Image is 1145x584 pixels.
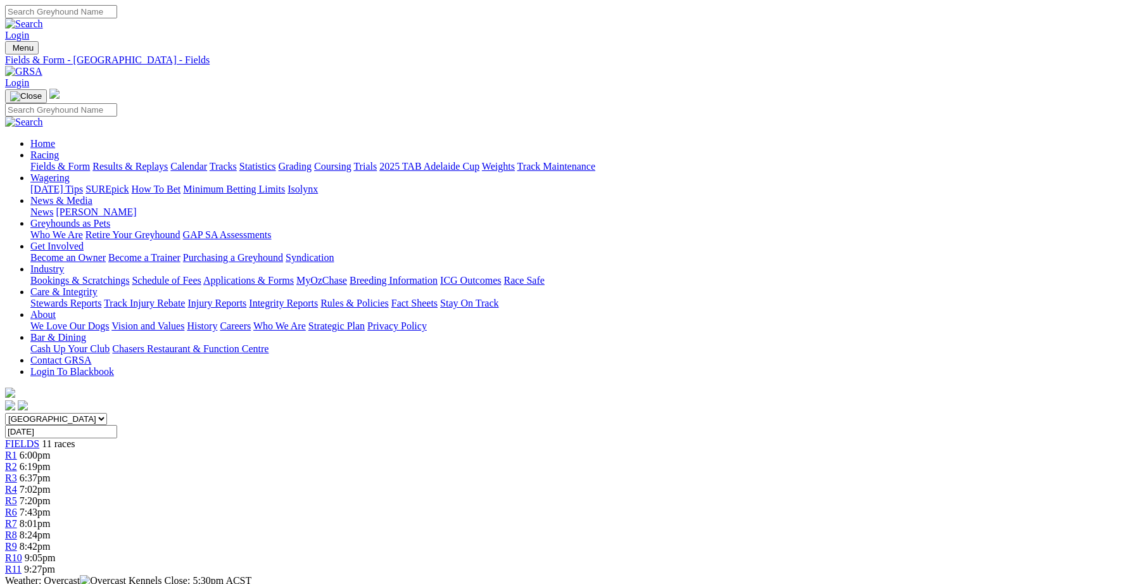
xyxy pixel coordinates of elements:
img: Search [5,117,43,128]
img: twitter.svg [18,400,28,410]
div: Racing [30,161,1140,172]
a: Syndication [286,252,334,263]
a: Get Involved [30,241,84,251]
a: [PERSON_NAME] [56,206,136,217]
a: Calendar [170,161,207,172]
span: Menu [13,43,34,53]
a: Rules & Policies [320,298,389,308]
span: 6:19pm [20,461,51,472]
span: 6:37pm [20,473,51,483]
a: GAP SA Assessments [183,229,272,240]
a: MyOzChase [296,275,347,286]
a: R4 [5,484,17,495]
a: Results & Replays [92,161,168,172]
a: Login [5,30,29,41]
a: R5 [5,495,17,506]
span: 9:05pm [25,552,56,563]
span: 6:00pm [20,450,51,460]
a: Cash Up Your Club [30,343,110,354]
a: Purchasing a Greyhound [183,252,283,263]
a: Login To Blackbook [30,366,114,377]
a: Fact Sheets [391,298,438,308]
a: Tracks [210,161,237,172]
a: Race Safe [503,275,544,286]
a: Track Maintenance [517,161,595,172]
span: 7:43pm [20,507,51,517]
a: R8 [5,530,17,540]
a: Breeding Information [350,275,438,286]
a: Who We Are [30,229,83,240]
a: How To Bet [132,184,181,194]
img: facebook.svg [5,400,15,410]
div: About [30,321,1140,332]
span: R7 [5,518,17,529]
a: R11 [5,564,22,574]
div: Greyhounds as Pets [30,229,1140,241]
a: Racing [30,149,59,160]
a: Strategic Plan [308,321,365,331]
div: Wagering [30,184,1140,195]
a: Trials [353,161,377,172]
a: Stewards Reports [30,298,101,308]
img: logo-grsa-white.png [49,89,60,99]
a: R6 [5,507,17,517]
span: 7:02pm [20,484,51,495]
a: Retire Your Greyhound [85,229,180,240]
a: Track Injury Rebate [104,298,185,308]
a: We Love Our Dogs [30,321,109,331]
a: Wagering [30,172,70,183]
img: logo-grsa-white.png [5,388,15,398]
a: Coursing [314,161,351,172]
a: Fields & Form - [GEOGRAPHIC_DATA] - Fields [5,54,1140,66]
span: 8:42pm [20,541,51,552]
div: News & Media [30,206,1140,218]
a: Industry [30,263,64,274]
a: Fields & Form [30,161,90,172]
a: Bookings & Scratchings [30,275,129,286]
div: Bar & Dining [30,343,1140,355]
a: Applications & Forms [203,275,294,286]
a: Contact GRSA [30,355,91,365]
span: R1 [5,450,17,460]
a: R3 [5,473,17,483]
button: Toggle navigation [5,89,47,103]
a: History [187,321,217,331]
a: Vision and Values [111,321,184,331]
a: Weights [482,161,515,172]
a: SUREpick [85,184,129,194]
a: Become a Trainer [108,252,180,263]
a: Care & Integrity [30,286,98,297]
div: Industry [30,275,1140,286]
a: Grading [279,161,312,172]
div: Get Involved [30,252,1140,263]
button: Toggle navigation [5,41,39,54]
a: R10 [5,552,22,563]
a: News & Media [30,195,92,206]
a: Minimum Betting Limits [183,184,285,194]
a: R9 [5,541,17,552]
a: ICG Outcomes [440,275,501,286]
a: Privacy Policy [367,321,427,331]
a: Home [30,138,55,149]
a: Greyhounds as Pets [30,218,110,229]
a: News [30,206,53,217]
img: Search [5,18,43,30]
input: Search [5,5,117,18]
a: Chasers Restaurant & Function Centre [112,343,269,354]
span: 11 races [42,438,75,449]
a: FIELDS [5,438,39,449]
a: R2 [5,461,17,472]
input: Search [5,103,117,117]
span: 8:01pm [20,518,51,529]
span: 9:27pm [24,564,55,574]
a: Statistics [239,161,276,172]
